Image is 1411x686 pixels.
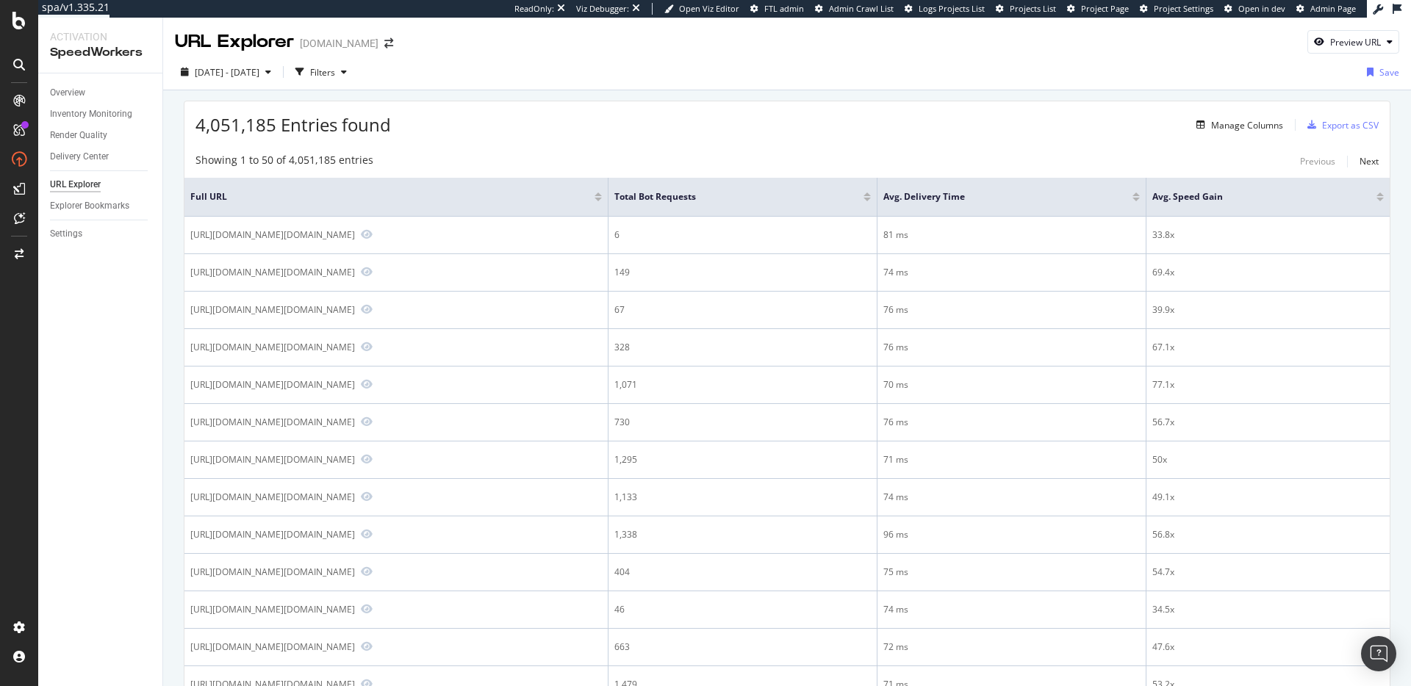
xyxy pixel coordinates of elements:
[1010,3,1056,14] span: Projects List
[190,378,355,391] div: [URL][DOMAIN_NAME][DOMAIN_NAME]
[1307,30,1399,54] button: Preview URL
[175,60,277,84] button: [DATE] - [DATE]
[195,66,259,79] span: [DATE] - [DATE]
[614,453,871,466] div: 1,295
[1361,636,1396,671] div: Open Intercom Messenger
[576,3,629,15] div: Viz Debugger:
[1152,566,1384,579] div: 54.7x
[1154,3,1213,14] span: Project Settings
[1300,153,1335,170] button: Previous
[883,528,1140,541] div: 96 ms
[883,566,1140,579] div: 75 ms
[50,85,152,101] a: Overview
[883,190,1110,203] span: Avg. Delivery Time
[1300,155,1335,167] div: Previous
[883,491,1140,504] div: 74 ms
[190,453,355,466] div: [URL][DOMAIN_NAME][DOMAIN_NAME]
[50,85,85,101] div: Overview
[883,603,1140,616] div: 74 ms
[1152,303,1384,317] div: 39.9x
[664,3,739,15] a: Open Viz Editor
[883,341,1140,354] div: 76 ms
[883,416,1140,429] div: 76 ms
[614,190,841,203] span: Total Bot Requests
[1081,3,1129,14] span: Project Page
[50,106,132,122] div: Inventory Monitoring
[1302,113,1379,137] button: Export as CSV
[996,3,1056,15] a: Projects List
[50,44,151,61] div: SpeedWorkers
[1191,116,1283,134] button: Manage Columns
[883,266,1140,279] div: 74 ms
[750,3,804,15] a: FTL admin
[1238,3,1285,14] span: Open in dev
[384,38,393,48] div: arrow-right-arrow-left
[614,640,871,654] div: 663
[1152,190,1354,203] span: Avg. Speed Gain
[1361,60,1399,84] button: Save
[679,3,739,14] span: Open Viz Editor
[614,528,871,541] div: 1,338
[50,128,152,143] a: Render Quality
[1140,3,1213,15] a: Project Settings
[1360,155,1379,167] div: Next
[1152,453,1384,466] div: 50x
[50,198,152,214] a: Explorer Bookmarks
[1152,603,1384,616] div: 34.5x
[883,378,1140,391] div: 70 ms
[614,378,871,391] div: 1,071
[190,528,355,541] div: [URL][DOMAIN_NAME][DOMAIN_NAME]
[190,640,355,653] div: [URL][DOMAIN_NAME][DOMAIN_NAME]
[361,304,373,314] a: Preview https://athleta.gap.com/browse/product.do?pid=213002002
[361,229,373,239] a: Preview https://www.gap.com/browse/product.do?pid=394927002
[1310,3,1356,14] span: Admin Page
[190,416,355,428] div: [URL][DOMAIN_NAME][DOMAIN_NAME]
[50,198,129,214] div: Explorer Bookmarks
[614,491,871,504] div: 1,133
[50,226,82,242] div: Settings
[905,3,985,15] a: Logs Projects List
[361,491,373,502] a: Preview https://www.gap.com/browse/product.do?pid=717430002&vid=1&tid=gpns000044
[1152,341,1384,354] div: 67.1x
[50,226,152,242] a: Settings
[50,177,152,192] a: URL Explorer
[190,266,355,278] div: [URL][DOMAIN_NAME][DOMAIN_NAME]
[1152,491,1384,504] div: 49.1x
[614,303,871,317] div: 67
[190,491,355,503] div: [URL][DOMAIN_NAME][DOMAIN_NAME]
[310,66,335,79] div: Filters
[50,177,101,192] div: URL Explorer
[361,342,373,352] a: Preview https://www.gap.com/browse/product.do?pid=734166002&tid=gpns000044
[361,267,373,277] a: Preview https://athleta.gap.com/browse/product.do?pid=563904202&vid=1
[195,112,391,137] span: 4,051,185 Entries found
[290,60,353,84] button: Filters
[815,3,894,15] a: Admin Crawl List
[1152,228,1384,242] div: 33.8x
[829,3,894,14] span: Admin Crawl List
[361,604,373,614] a: Preview https://www.gap.com/browse/product.do?pid=576491002
[1360,153,1379,170] button: Next
[1296,3,1356,15] a: Admin Page
[50,106,152,122] a: Inventory Monitoring
[764,3,804,14] span: FTL admin
[190,190,572,203] span: Full URL
[361,416,373,427] a: Preview https://www.gap.com/browse/product.do?pid=472760012&vid=1&tid=gpns000044
[190,228,355,241] div: [URL][DOMAIN_NAME][DOMAIN_NAME]
[883,640,1140,654] div: 72 ms
[190,603,355,615] div: [URL][DOMAIN_NAME][DOMAIN_NAME]
[1322,119,1379,131] div: Export as CSV
[300,36,378,51] div: [DOMAIN_NAME]
[1152,416,1384,429] div: 56.7x
[361,566,373,577] a: Preview https://www.gap.com/browse/product.do?pid=497104312&vid=1&tid=gpns000044
[919,3,985,14] span: Logs Projects List
[50,29,151,44] div: Activation
[1152,528,1384,541] div: 56.8x
[1211,119,1283,131] div: Manage Columns
[195,153,373,170] div: Showing 1 to 50 of 4,051,185 entries
[614,341,871,354] div: 328
[1152,378,1384,391] div: 77.1x
[50,149,109,165] div: Delivery Center
[614,416,871,429] div: 730
[883,228,1140,242] div: 81 ms
[514,3,554,15] div: ReadOnly:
